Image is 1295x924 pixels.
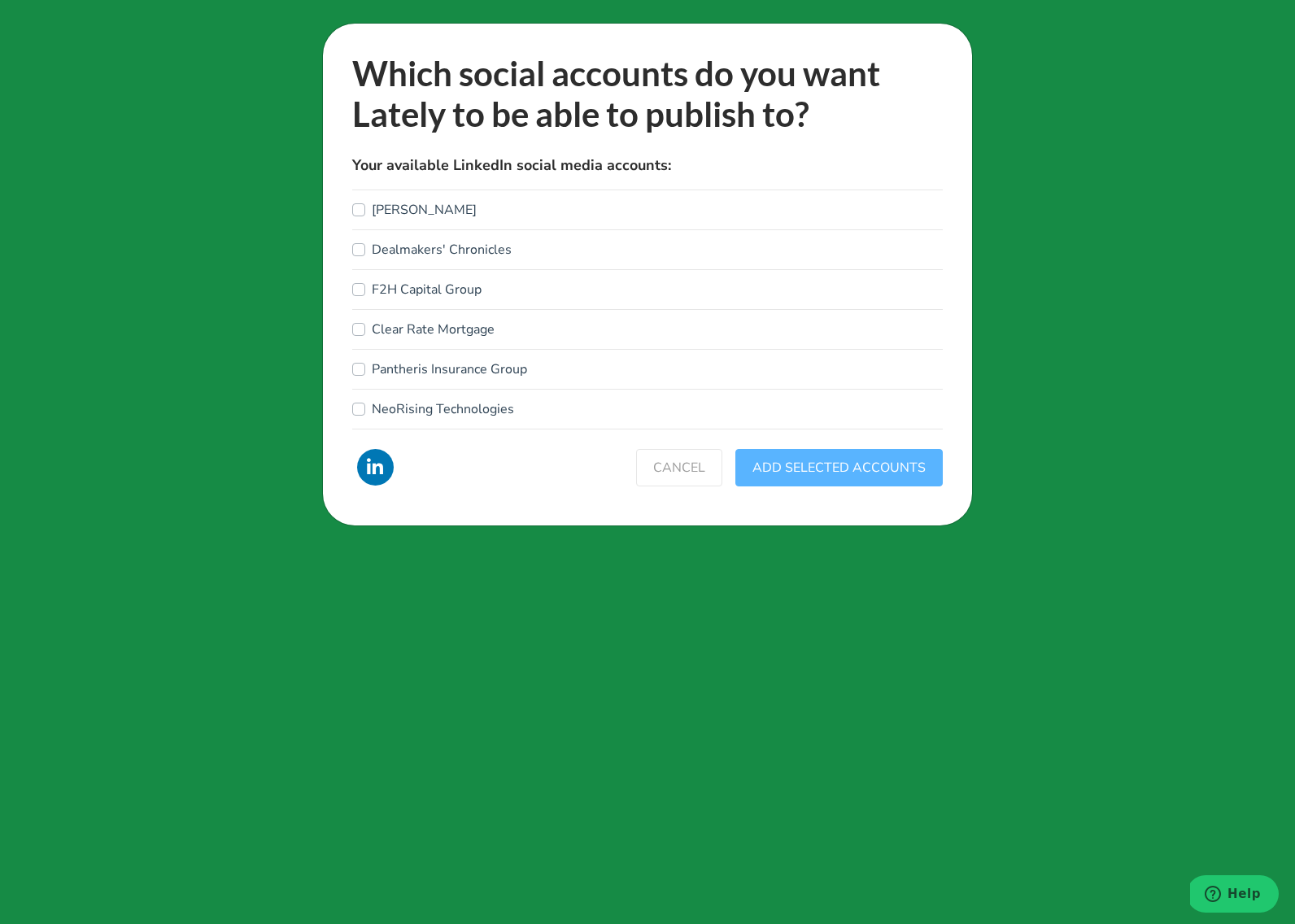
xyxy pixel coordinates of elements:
label: Clear Rate Mortgage [372,320,495,339]
label: Pantheris Insurance Group [372,360,527,379]
label: F2H Capital Group [372,280,482,299]
h3: Which social accounts do you want Lately to be able to publish to? [352,53,943,135]
label: NeoRising Technologies [372,399,514,419]
p: Your available LinkedIn social media accounts: [352,155,943,177]
label: [PERSON_NAME] [372,200,477,220]
label: Dealmakers' Chronicles [372,240,512,259]
iframe: Opens a widget where you can find more information [1190,875,1279,916]
button: ADD SELECTED ACCOUNTS [735,449,943,486]
button: CANCEL [636,449,722,486]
